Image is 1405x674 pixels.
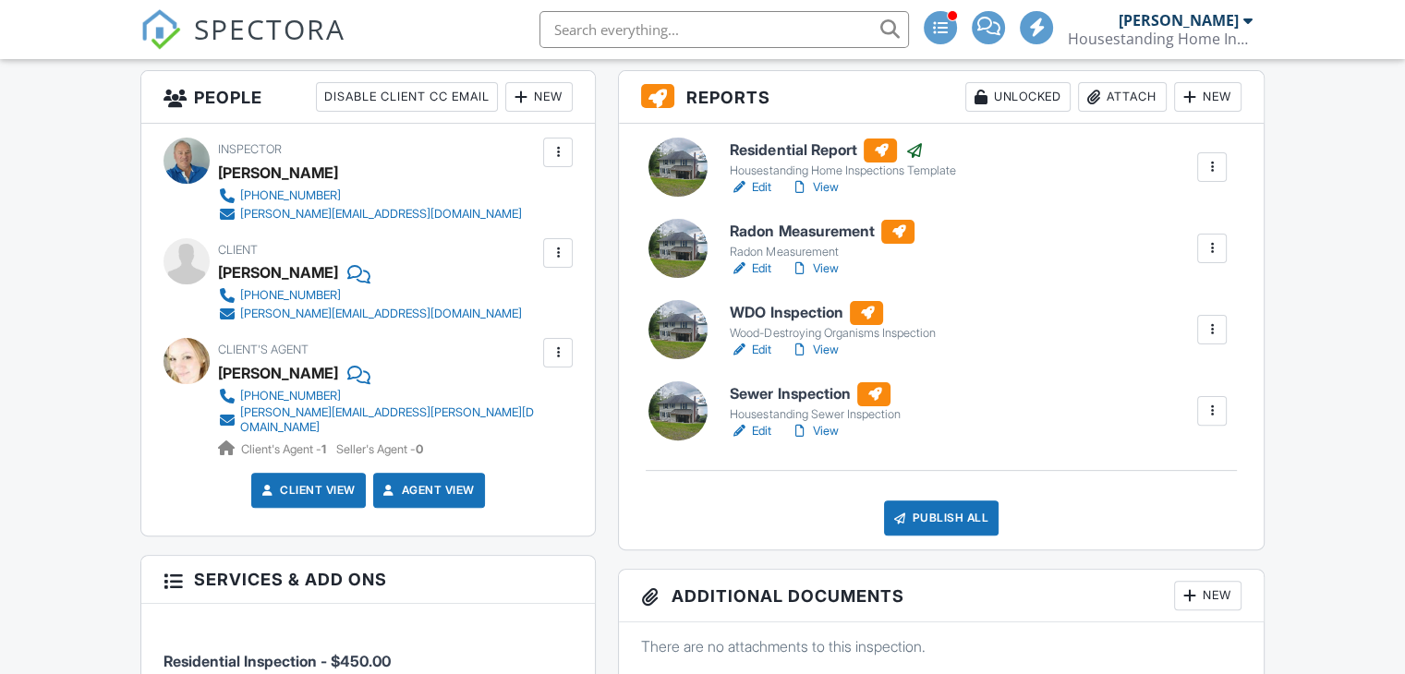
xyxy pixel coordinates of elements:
[730,382,900,406] h6: Sewer Inspection
[1068,30,1253,48] div: Housestanding Home Inspections
[218,405,539,435] a: [PERSON_NAME][EMAIL_ADDRESS][PERSON_NAME][DOMAIN_NAME]
[321,442,326,456] strong: 1
[218,187,522,205] a: [PHONE_NUMBER]
[730,220,914,244] h6: Radon Measurement
[790,178,838,197] a: View
[619,71,1264,124] h3: Reports
[884,500,999,536] div: Publish All
[241,442,329,456] span: Client's Agent -
[240,307,522,321] div: [PERSON_NAME][EMAIL_ADDRESS][DOMAIN_NAME]
[730,138,955,179] a: Residential Report Housestanding Home Inspections Template
[1078,82,1167,112] div: Attach
[1174,82,1241,112] div: New
[218,359,338,387] a: [PERSON_NAME]
[218,387,539,405] a: [PHONE_NUMBER]
[380,481,475,499] a: Agent View
[194,9,345,48] span: SPECTORA
[140,9,181,50] img: The Best Home Inspection Software - Spectora
[218,205,522,223] a: [PERSON_NAME][EMAIL_ADDRESS][DOMAIN_NAME]
[164,652,391,670] span: Residential Inspection - $450.00
[140,25,345,64] a: SPECTORA
[730,326,935,341] div: Wood-Destroying Organisms Inspection
[790,341,838,359] a: View
[790,422,838,440] a: View
[218,259,338,286] div: [PERSON_NAME]
[730,245,914,259] div: Radon Measurement
[505,82,573,112] div: New
[218,243,258,257] span: Client
[240,288,341,303] div: [PHONE_NUMBER]
[218,305,522,323] a: [PERSON_NAME][EMAIL_ADDRESS][DOMAIN_NAME]
[641,636,1241,656] p: There are no attachments to this inspection.
[730,382,900,423] a: Sewer Inspection Housestanding Sewer Inspection
[141,556,595,604] h3: Services & Add ons
[539,11,909,48] input: Search everything...
[730,138,955,162] h6: Residential Report
[730,407,900,422] div: Housestanding Sewer Inspection
[258,481,356,499] a: Client View
[730,341,771,359] a: Edit
[1119,11,1239,30] div: [PERSON_NAME]
[240,207,522,222] div: [PERSON_NAME][EMAIL_ADDRESS][DOMAIN_NAME]
[730,220,914,260] a: Radon Measurement Radon Measurement
[336,442,423,456] span: Seller's Agent -
[218,286,522,305] a: [PHONE_NUMBER]
[141,71,595,124] h3: People
[790,259,838,278] a: View
[965,82,1071,112] div: Unlocked
[218,142,282,156] span: Inspector
[730,301,935,325] h6: WDO Inspection
[240,389,341,403] div: [PHONE_NUMBER]
[730,301,935,342] a: WDO Inspection Wood-Destroying Organisms Inspection
[240,405,539,435] div: [PERSON_NAME][EMAIL_ADDRESS][PERSON_NAME][DOMAIN_NAME]
[218,159,338,187] div: [PERSON_NAME]
[619,570,1264,622] h3: Additional Documents
[218,343,309,356] span: Client's Agent
[416,442,423,456] strong: 0
[1174,581,1241,610] div: New
[730,422,771,440] a: Edit
[730,178,771,197] a: Edit
[316,82,498,112] div: Disable Client CC Email
[240,188,341,203] div: [PHONE_NUMBER]
[730,163,955,178] div: Housestanding Home Inspections Template
[730,259,771,278] a: Edit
